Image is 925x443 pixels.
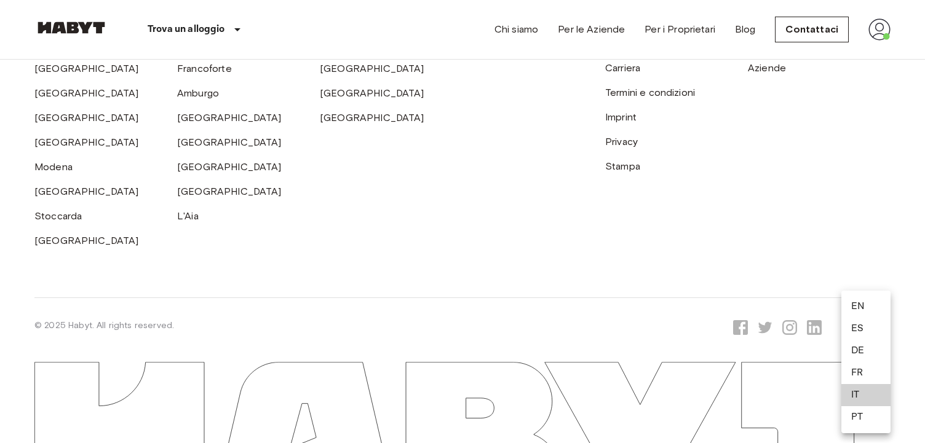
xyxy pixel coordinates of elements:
li: PT [841,406,891,428]
li: DE [841,340,891,362]
li: ES [841,318,891,340]
li: IT [841,384,891,406]
li: EN [841,296,891,318]
li: FR [841,362,891,384]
